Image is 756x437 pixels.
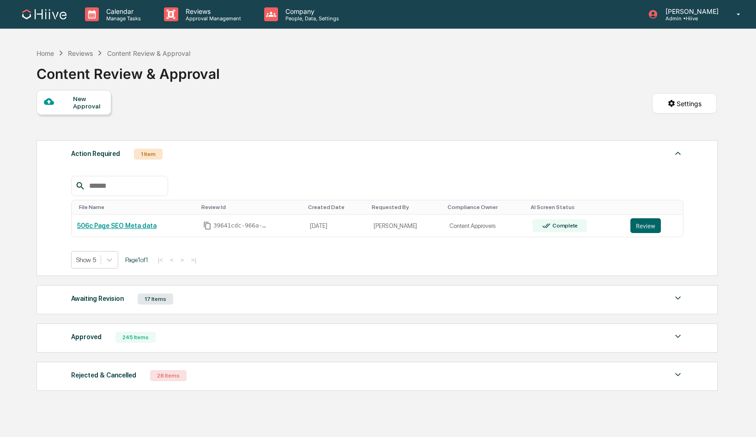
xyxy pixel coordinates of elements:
[178,7,246,15] p: Reviews
[178,256,187,264] button: >
[36,58,220,82] div: Content Review & Approval
[550,222,578,229] div: Complete
[304,215,368,237] td: [DATE]
[73,95,104,110] div: New Approval
[308,204,364,210] div: Toggle SortBy
[71,331,102,343] div: Approved
[188,256,199,264] button: >|
[368,215,444,237] td: [PERSON_NAME]
[71,148,120,160] div: Action Required
[372,204,440,210] div: Toggle SortBy
[134,149,163,160] div: 1 Item
[672,331,683,342] img: caret
[672,148,683,159] img: caret
[22,9,67,19] img: logo
[630,218,661,233] button: Review
[278,15,344,22] p: People, Data, Settings
[203,221,212,230] span: Copy Id
[201,204,301,210] div: Toggle SortBy
[658,15,723,22] p: Admin • Hiive
[278,7,344,15] p: Company
[107,49,190,57] div: Content Review & Approval
[630,218,677,233] a: Review
[99,7,145,15] p: Calendar
[71,293,124,305] div: Awaiting Revision
[125,256,148,263] span: Page 1 of 1
[167,256,176,264] button: <
[71,369,136,381] div: Rejected & Cancelled
[138,293,173,305] div: 17 Items
[36,49,54,57] div: Home
[658,7,723,15] p: [PERSON_NAME]
[632,204,679,210] div: Toggle SortBy
[68,49,93,57] div: Reviews
[150,370,187,381] div: 28 Items
[155,256,166,264] button: |<
[531,204,621,210] div: Toggle SortBy
[213,222,269,229] span: 39641cdc-966a-4e65-879f-2a6a777944d8
[672,293,683,304] img: caret
[652,93,717,114] button: Settings
[115,332,156,343] div: 245 Items
[444,215,527,237] td: Content Approvers
[448,204,523,210] div: Toggle SortBy
[79,204,194,210] div: Toggle SortBy
[99,15,145,22] p: Manage Tasks
[77,222,157,229] a: 506c Page SEO Meta data
[178,15,246,22] p: Approval Management
[726,407,751,431] iframe: Open customer support
[672,369,683,380] img: caret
